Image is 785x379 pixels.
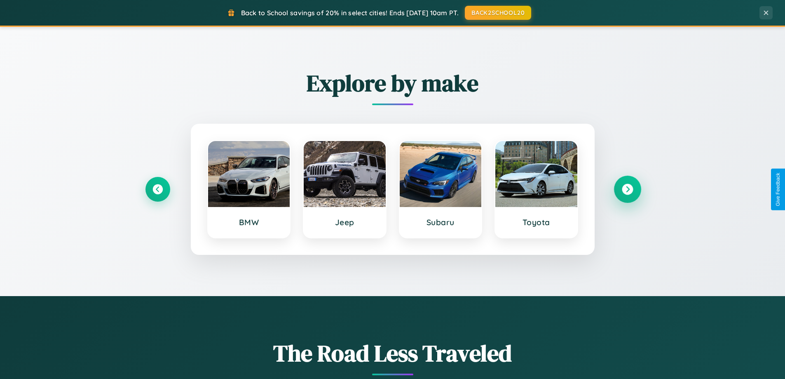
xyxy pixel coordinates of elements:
[465,6,531,20] button: BACK2SCHOOL20
[312,217,377,227] h3: Jeep
[504,217,569,227] h3: Toyota
[216,217,282,227] h3: BMW
[408,217,473,227] h3: Subaru
[145,67,640,99] h2: Explore by make
[775,173,781,206] div: Give Feedback
[241,9,459,17] span: Back to School savings of 20% in select cities! Ends [DATE] 10am PT.
[145,337,640,369] h1: The Road Less Traveled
